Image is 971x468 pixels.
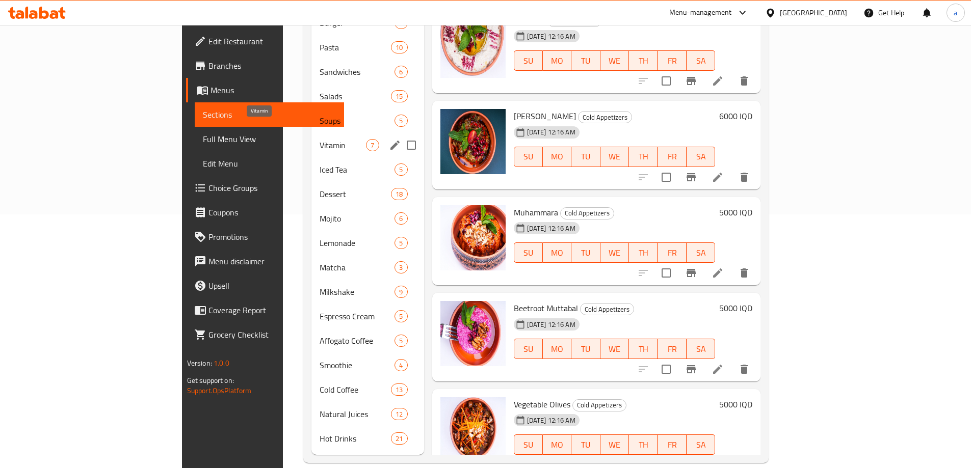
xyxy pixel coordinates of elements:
[395,310,407,322] div: items
[395,287,407,297] span: 9
[395,361,407,370] span: 4
[391,41,407,53] div: items
[655,359,677,380] span: Select to update
[391,189,407,199] span: 18
[571,339,600,359] button: TU
[211,84,336,96] span: Menus
[320,261,395,273] div: Matcha
[719,301,752,315] h6: 5000 IQD
[732,69,756,93] button: delete
[208,206,336,218] span: Coupons
[679,261,703,285] button: Branch-specific-item
[547,342,567,356] span: MO
[514,50,543,71] button: SU
[658,339,686,359] button: FR
[311,280,424,304] div: Milkshake9
[395,66,407,78] div: items
[712,75,724,87] a: Edit menu item
[311,206,424,231] div: Mojito6
[395,336,407,346] span: 5
[573,399,626,411] span: Cold Appetizers
[320,188,391,200] span: Dessert
[366,141,378,150] span: 7
[208,328,336,341] span: Grocery Checklist
[320,408,391,420] div: Natural Juices
[669,7,732,19] div: Menu-management
[311,231,424,255] div: Lemonade5
[579,112,632,123] span: Cold Appetizers
[391,43,407,52] span: 10
[560,207,614,219] div: Cold Appetizers
[186,225,344,249] a: Promotions
[320,310,395,322] span: Espresso Cream
[320,383,391,396] span: Cold Coffee
[311,304,424,328] div: Espresso Cream5
[633,437,653,452] span: TH
[580,303,634,315] div: Cold Appetizers
[186,298,344,322] a: Coverage Report
[311,377,424,402] div: Cold Coffee13
[633,53,653,68] span: TH
[320,212,395,225] span: Mojito
[655,70,677,92] span: Select to update
[719,109,752,123] h6: 6000 IQD
[732,165,756,189] button: delete
[600,147,629,167] button: WE
[514,434,543,455] button: SU
[600,242,629,263] button: WE
[186,273,344,298] a: Upsell
[311,182,424,206] div: Dessert18
[561,207,614,219] span: Cold Appetizers
[311,426,424,451] div: Hot Drinks21
[208,304,336,316] span: Coverage Report
[691,437,711,452] span: SA
[712,363,724,375] a: Edit menu item
[547,149,567,164] span: MO
[712,267,724,279] a: Edit menu item
[186,29,344,53] a: Edit Restaurant
[523,127,580,137] span: [DATE] 12:16 AM
[662,342,682,356] span: FR
[547,437,567,452] span: MO
[311,35,424,60] div: Pasta10
[395,212,407,225] div: items
[391,432,407,445] div: items
[629,434,658,455] button: TH
[195,102,344,127] a: Sections
[571,50,600,71] button: TU
[366,139,379,151] div: items
[208,35,336,47] span: Edit Restaurant
[543,434,571,455] button: MO
[633,149,653,164] span: TH
[440,109,506,174] img: Baba Ghannoug
[208,60,336,72] span: Branches
[679,69,703,93] button: Branch-specific-item
[203,108,336,121] span: Sections
[575,149,596,164] span: TU
[605,342,625,356] span: WE
[655,262,677,284] span: Select to update
[575,342,596,356] span: TU
[391,92,407,101] span: 15
[518,437,539,452] span: SU
[311,84,424,108] div: Salads15
[391,434,407,444] span: 21
[395,237,407,249] div: items
[629,50,658,71] button: TH
[629,242,658,263] button: TH
[214,356,229,370] span: 1.0.0
[518,53,539,68] span: SU
[391,385,407,395] span: 13
[605,437,625,452] span: WE
[195,151,344,176] a: Edit Menu
[320,359,395,371] div: Smoothie
[320,432,391,445] span: Hot Drinks
[523,32,580,41] span: [DATE] 12:16 AM
[518,342,539,356] span: SU
[581,304,634,315] span: Cold Appetizers
[514,242,543,263] button: SU
[571,147,600,167] button: TU
[629,147,658,167] button: TH
[518,149,539,164] span: SU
